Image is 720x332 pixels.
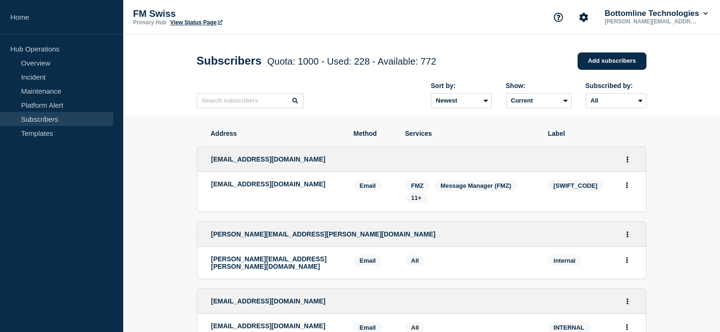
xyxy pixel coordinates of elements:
select: Subscribed by [586,93,646,108]
span: internal [548,255,582,266]
p: FM Swiss [133,8,320,19]
span: [SWIFT_CODE] [548,180,604,191]
span: All [411,257,419,264]
span: Services [405,130,534,137]
span: Email [354,255,382,266]
span: Label [548,130,632,137]
span: [PERSON_NAME][EMAIL_ADDRESS][PERSON_NAME][DOMAIN_NAME] [211,230,436,238]
span: Address [211,130,340,137]
div: Sort by: [431,82,492,89]
a: Add subscribers [578,52,646,70]
select: Sort by [431,93,492,108]
select: Deleted [506,93,572,108]
span: 11+ [411,194,422,201]
span: FMZ [411,182,424,189]
p: [EMAIL_ADDRESS][DOMAIN_NAME] [211,322,340,330]
div: Show: [506,82,572,89]
button: Account settings [574,7,594,27]
p: [PERSON_NAME][EMAIL_ADDRESS][PERSON_NAME][DOMAIN_NAME] [211,255,340,270]
button: Actions [621,178,633,192]
span: Method [354,130,391,137]
button: Actions [622,152,633,167]
input: Search subscribers [197,93,304,108]
span: Message Manager (FMZ) [440,182,511,189]
span: [EMAIL_ADDRESS][DOMAIN_NAME] [211,297,326,305]
p: [PERSON_NAME][EMAIL_ADDRESS][DOMAIN_NAME] [603,18,700,25]
p: [EMAIL_ADDRESS][DOMAIN_NAME] [211,180,340,188]
span: [EMAIL_ADDRESS][DOMAIN_NAME] [211,155,326,163]
div: Subscribed by: [586,82,646,89]
button: Bottomline Technologies [603,9,710,18]
button: Actions [622,227,633,242]
button: Actions [621,253,633,267]
span: Email [354,180,382,191]
button: Actions [622,294,633,309]
span: Quota: 1000 - Used: 228 - Available: 772 [267,56,436,66]
span: All [411,324,419,331]
button: Support [549,7,568,27]
a: View Status Page [170,19,222,26]
p: Primary Hub [133,19,166,26]
h1: Subscribers [197,54,437,67]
